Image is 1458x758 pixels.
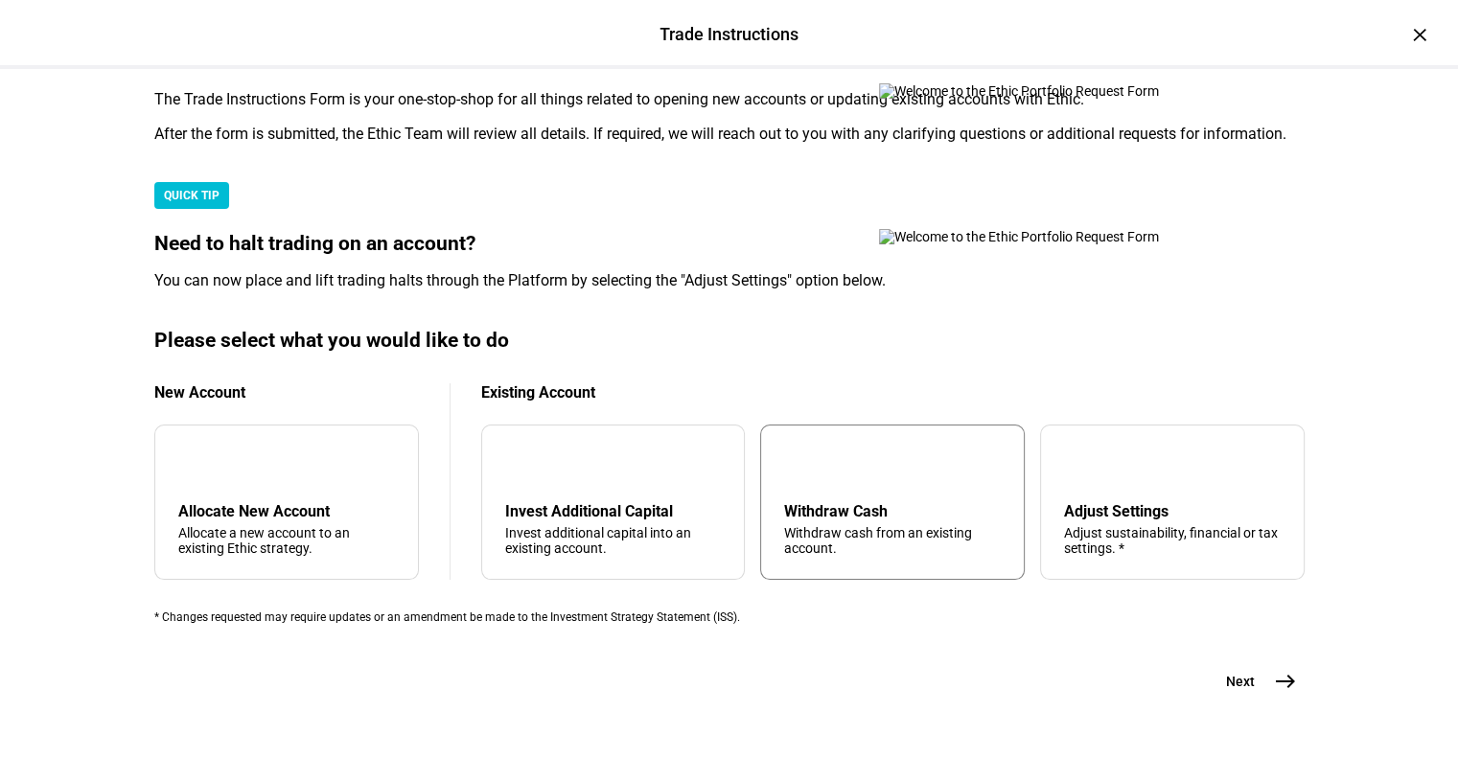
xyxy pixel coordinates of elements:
[178,502,395,520] div: Allocate New Account
[182,452,205,475] mat-icon: add
[784,525,1001,556] div: Withdraw cash from an existing account.
[154,329,1305,353] div: Please select what you would like to do
[879,229,1224,244] img: Welcome to the Ethic Portfolio Request Form
[154,232,1305,256] div: Need to halt trading on an account?
[154,182,229,209] div: QUICK TIP
[154,383,419,402] div: New Account
[509,452,532,475] mat-icon: arrow_downward
[1064,502,1281,520] div: Adjust Settings
[154,90,1305,109] div: The Trade Instructions Form is your one-stop-shop for all things related to opening new accounts ...
[784,502,1001,520] div: Withdraw Cash
[1064,448,1095,479] mat-icon: tune
[154,125,1305,144] div: After the form is submitted, the Ethic Team will review all details. If required, we will reach o...
[879,83,1224,99] img: Welcome to the Ethic Portfolio Request Form
[788,452,811,475] mat-icon: arrow_upward
[178,525,395,556] div: Allocate a new account to an existing Ethic strategy.
[154,610,1305,624] div: * Changes requested may require updates or an amendment be made to the Investment Strategy Statem...
[1064,525,1281,556] div: Adjust sustainability, financial or tax settings. *
[154,271,1305,290] div: You can now place and lift trading halts through the Platform by selecting the "Adjust Settings" ...
[1226,672,1255,691] span: Next
[660,22,798,47] div: Trade Instructions
[1203,662,1305,701] button: Next
[505,525,722,556] div: Invest additional capital into an existing account.
[1274,670,1297,693] mat-icon: east
[481,383,1305,402] div: Existing Account
[1404,19,1435,50] div: ×
[505,502,722,520] div: Invest Additional Capital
